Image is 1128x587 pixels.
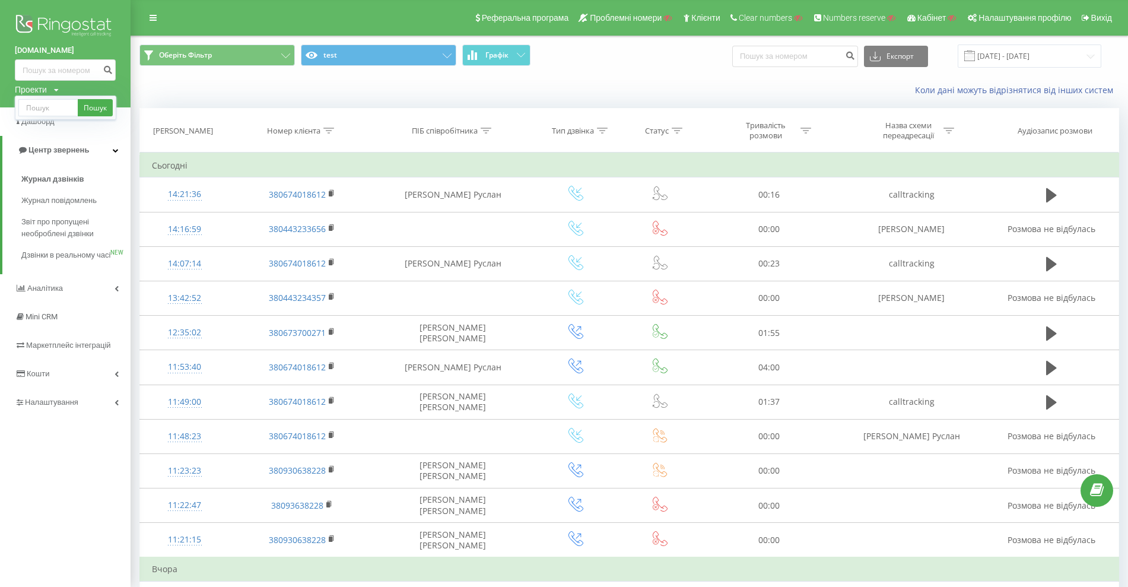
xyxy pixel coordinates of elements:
[152,494,217,517] div: 11:22:47
[374,177,531,212] td: [PERSON_NAME] Руслан
[21,249,110,261] span: Дзвінки в реальному часі
[412,126,478,136] div: ПІБ співробітника
[269,534,326,545] a: 380930638228
[28,145,89,154] span: Центр звернень
[699,350,839,385] td: 04:00
[2,136,131,164] a: Центр звернень
[699,246,839,281] td: 00:23
[25,398,78,407] span: Налаштування
[18,99,78,116] input: Пошук
[374,316,531,350] td: [PERSON_NAME] [PERSON_NAME]
[1091,13,1112,23] span: Вихід
[839,385,984,419] td: calltracking
[1008,465,1095,476] span: Розмова не відбулась
[21,245,131,266] a: Дзвінки в реальному часіNEW
[462,45,530,66] button: Графік
[21,195,97,207] span: Журнал повідомлень
[269,327,326,338] a: 380673700271
[699,385,839,419] td: 01:37
[153,126,213,136] div: [PERSON_NAME]
[21,117,55,126] span: Дашборд
[590,13,662,23] span: Проблемні номери
[699,316,839,350] td: 01:55
[699,419,839,453] td: 00:00
[374,523,531,558] td: [PERSON_NAME] [PERSON_NAME]
[269,292,326,303] a: 380443234357
[915,84,1119,96] a: Коли дані можуть відрізнятися вiд інших систем
[699,212,839,246] td: 00:00
[15,45,116,56] a: [DOMAIN_NAME]
[21,190,131,211] a: Журнал повідомлень
[140,557,1119,581] td: Вчора
[269,223,326,234] a: 380443233656
[691,13,720,23] span: Клієнти
[26,341,111,350] span: Маркетплейс інтеграцій
[699,281,839,315] td: 00:00
[301,45,456,66] button: test
[823,13,885,23] span: Numbers reserve
[374,453,531,488] td: [PERSON_NAME] [PERSON_NAME]
[374,488,531,523] td: [PERSON_NAME] [PERSON_NAME]
[645,126,669,136] div: Статус
[269,189,326,200] a: 380674018612
[699,177,839,212] td: 00:16
[839,177,984,212] td: calltracking
[78,99,113,116] a: Пошук
[1008,534,1095,545] span: Розмова не відбулась
[734,120,797,141] div: Тривалість розмови
[269,361,326,373] a: 380674018612
[374,385,531,419] td: [PERSON_NAME] [PERSON_NAME]
[374,246,531,281] td: [PERSON_NAME] Руслан
[485,51,509,59] span: Графік
[978,13,1071,23] span: Налаштування профілю
[152,218,217,241] div: 14:16:59
[152,252,217,275] div: 14:07:14
[152,425,217,448] div: 11:48:23
[269,430,326,442] a: 380674018612
[27,284,63,293] span: Аналiтика
[839,246,984,281] td: calltracking
[1008,430,1095,442] span: Розмова не відбулась
[267,126,320,136] div: Номер клієнта
[152,528,217,551] div: 11:21:15
[152,183,217,206] div: 14:21:36
[15,59,116,81] input: Пошук за номером
[732,46,858,67] input: Пошук за номером
[839,212,984,246] td: [PERSON_NAME]
[699,488,839,523] td: 00:00
[15,84,47,96] div: Проекти
[482,13,569,23] span: Реферальна програма
[269,258,326,269] a: 380674018612
[152,356,217,379] div: 11:53:40
[839,281,984,315] td: [PERSON_NAME]
[699,453,839,488] td: 00:00
[1008,500,1095,511] span: Розмова не відбулась
[152,321,217,344] div: 12:35:02
[1018,126,1092,136] div: Аудіозапис розмови
[271,500,323,511] a: 38093638228
[839,419,984,453] td: [PERSON_NAME] Руслан
[917,13,946,23] span: Кабінет
[26,312,58,321] span: Mini CRM
[140,154,1119,177] td: Сьогодні
[1008,223,1095,234] span: Розмова не відбулась
[152,391,217,414] div: 11:49:00
[739,13,792,23] span: Clear numbers
[152,287,217,310] div: 13:42:52
[269,396,326,407] a: 380674018612
[552,126,594,136] div: Тип дзвінка
[1008,292,1095,303] span: Розмова не відбулась
[877,120,940,141] div: Назва схеми переадресації
[864,46,928,67] button: Експорт
[699,523,839,558] td: 00:00
[21,216,125,240] span: Звіт про пропущені необроблені дзвінки
[15,12,116,42] img: Ringostat logo
[21,169,131,190] a: Журнал дзвінків
[374,350,531,385] td: [PERSON_NAME] Руслан
[27,369,49,378] span: Кошти
[21,173,84,185] span: Журнал дзвінків
[139,45,295,66] button: Оберіть Фільтр
[269,465,326,476] a: 380930638228
[152,459,217,483] div: 11:23:23
[21,211,131,245] a: Звіт про пропущені необроблені дзвінки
